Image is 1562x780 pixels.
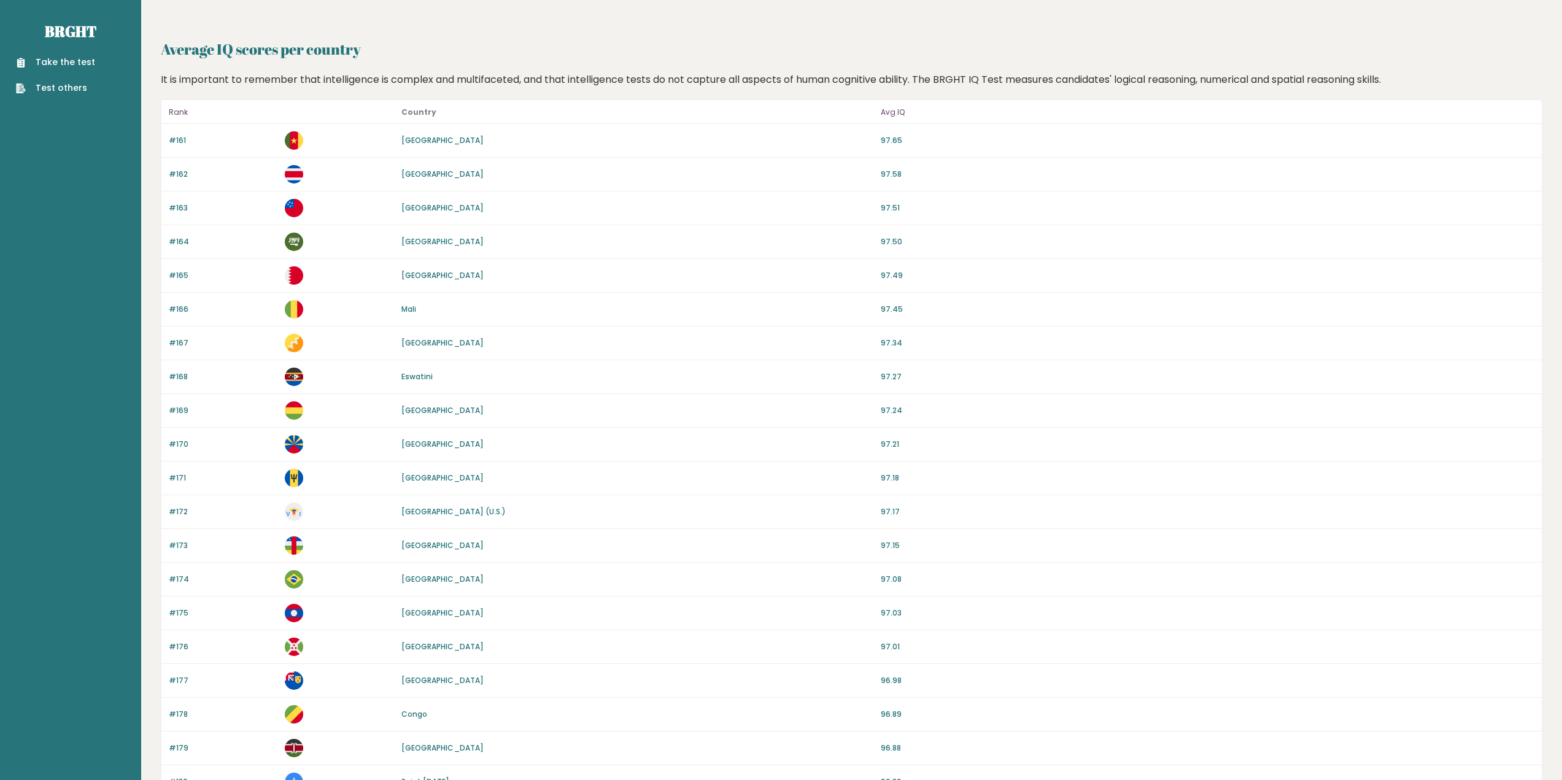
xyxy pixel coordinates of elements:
a: [GEOGRAPHIC_DATA] [401,540,484,550]
img: ke.svg [285,739,303,757]
img: br.svg [285,570,303,589]
a: Take the test [16,56,95,69]
a: [GEOGRAPHIC_DATA] [401,473,484,483]
img: bh.svg [285,266,303,285]
p: #167 [169,338,277,349]
img: tc.svg [285,671,303,690]
p: #166 [169,304,277,315]
p: 97.49 [881,270,1534,281]
b: Country [401,107,436,117]
p: #170 [169,439,277,450]
p: 97.08 [881,574,1534,585]
img: cm.svg [285,131,303,150]
p: #178 [169,709,277,720]
h2: Average IQ scores per country [161,38,1542,60]
p: 96.88 [881,743,1534,754]
p: 97.65 [881,135,1534,146]
a: [GEOGRAPHIC_DATA] [401,270,484,280]
a: [GEOGRAPHIC_DATA] [401,641,484,652]
a: Brght [45,21,96,41]
img: bo.svg [285,401,303,420]
a: [GEOGRAPHIC_DATA] [401,439,484,449]
a: [GEOGRAPHIC_DATA] [401,169,484,179]
p: 97.27 [881,371,1534,382]
p: 97.51 [881,203,1534,214]
a: Test others [16,82,95,95]
p: #177 [169,675,277,686]
p: #175 [169,608,277,619]
img: ws.svg [285,199,303,217]
p: #171 [169,473,277,484]
p: #168 [169,371,277,382]
p: #162 [169,169,277,180]
p: 96.98 [881,675,1534,686]
img: bb.svg [285,469,303,487]
a: [GEOGRAPHIC_DATA] [401,675,484,685]
img: vi.svg [285,503,303,521]
a: [GEOGRAPHIC_DATA] [401,405,484,415]
a: [GEOGRAPHIC_DATA] [401,135,484,145]
p: #172 [169,506,277,517]
img: ml.svg [285,300,303,319]
p: #164 [169,236,277,247]
a: Congo [401,709,427,719]
a: Eswatini [401,371,433,382]
img: re.svg [285,435,303,454]
p: 97.21 [881,439,1534,450]
p: 97.45 [881,304,1534,315]
a: [GEOGRAPHIC_DATA] [401,574,484,584]
p: 97.03 [881,608,1534,619]
p: Avg IQ [881,105,1534,120]
p: #176 [169,641,277,652]
p: #161 [169,135,277,146]
p: 97.58 [881,169,1534,180]
p: #165 [169,270,277,281]
p: 97.01 [881,641,1534,652]
p: Rank [169,105,277,120]
p: 97.34 [881,338,1534,349]
img: sz.svg [285,368,303,386]
img: la.svg [285,604,303,622]
p: 97.15 [881,540,1534,551]
a: [GEOGRAPHIC_DATA] [401,236,484,247]
p: #179 [169,743,277,754]
a: Mali [401,304,416,314]
a: [GEOGRAPHIC_DATA] [401,203,484,213]
div: It is important to remember that intelligence is complex and multifaceted, and that intelligence ... [157,72,1547,87]
a: [GEOGRAPHIC_DATA] [401,608,484,618]
a: [GEOGRAPHIC_DATA] [401,338,484,348]
img: cg.svg [285,705,303,724]
p: 97.50 [881,236,1534,247]
p: #173 [169,540,277,551]
p: 97.24 [881,405,1534,416]
img: cr.svg [285,165,303,183]
p: #174 [169,574,277,585]
img: cf.svg [285,536,303,555]
img: sa.svg [285,233,303,251]
img: bt.svg [285,334,303,352]
a: [GEOGRAPHIC_DATA] [401,743,484,753]
p: #163 [169,203,277,214]
p: #169 [169,405,277,416]
img: bi.svg [285,638,303,656]
p: 96.89 [881,709,1534,720]
a: [GEOGRAPHIC_DATA] (U.S.) [401,506,506,517]
p: 97.17 [881,506,1534,517]
p: 97.18 [881,473,1534,484]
